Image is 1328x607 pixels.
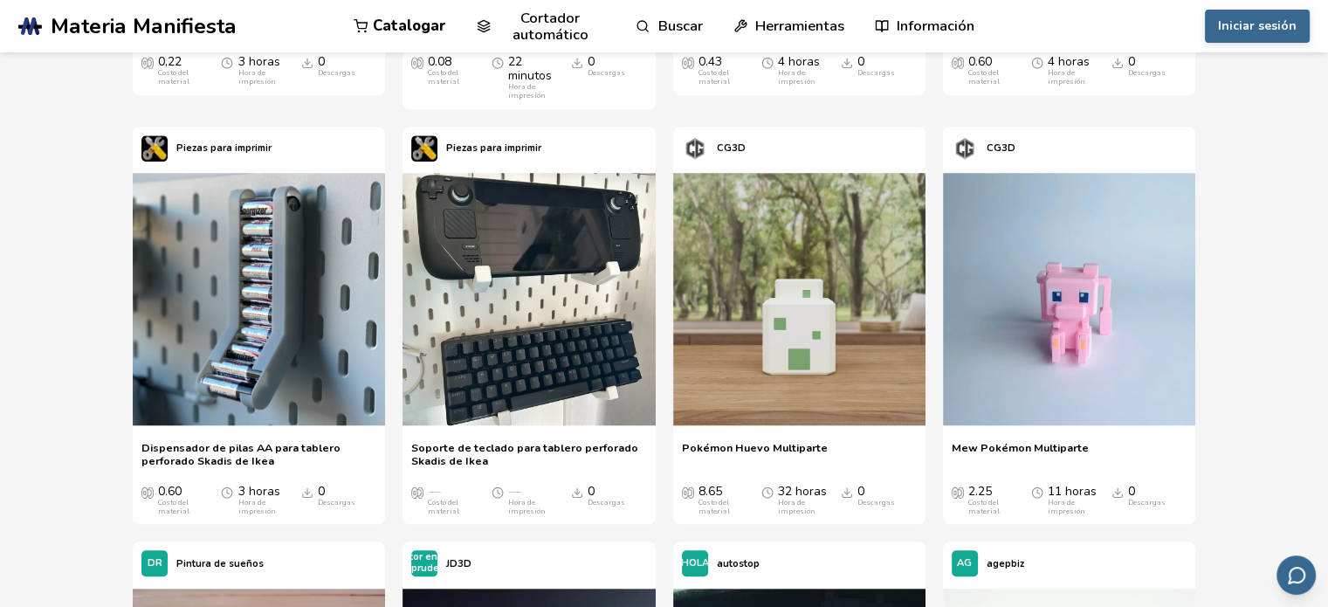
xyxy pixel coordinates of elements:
img: Perfil de PartsToPrint [411,135,437,162]
font: 0 [1128,483,1135,500]
span: Tiempo promedio de impresión [221,485,233,499]
span: Descargas [1111,485,1124,499]
span: Tiempo promedio de impresión [761,55,774,69]
span: Tiempo promedio de impresión [761,485,774,499]
img: Perfil de PartsToPrint [141,135,168,162]
font: 0 [1128,53,1135,70]
font: Piezas para imprimir [446,141,541,155]
a: Perfil de CG3DCG3D [673,127,754,170]
span: Descargas [571,55,583,69]
span: Descargas [841,485,853,499]
font: Dispensador de pilas AA para tablero perforado Skadis de Ikea [141,440,341,468]
button: Enviar comentarios por correo electrónico [1276,555,1316,595]
span: Descargas [301,485,313,499]
span: Descargas [1111,55,1124,69]
font: Soporte de teclado para tablero perforado Skadis de Ikea [411,440,638,468]
span: Descargas [571,485,583,499]
font: Hora de impresión [237,68,274,86]
font: Doctor en Jurisprudencia [390,550,459,575]
font: 2.25 [968,483,992,500]
font: 3 horas [237,483,279,500]
span: Descargas [301,55,313,69]
font: 0.60 [968,53,992,70]
font: 8.65 [698,483,722,500]
font: Descargas [588,68,625,78]
font: Costo del material [968,498,1000,516]
span: Tiempo promedio de impresión [221,55,233,69]
font: 0 [318,53,325,70]
span: Costo promedio [141,485,154,499]
font: Hora de impresión [778,498,815,516]
font: Cortador automático [513,8,588,45]
font: CG3D [987,141,1015,155]
font: 0,22 [158,53,182,70]
span: Tiempo promedio de impresión [492,55,504,69]
font: DR [148,556,162,569]
font: Hora de impresión [508,498,545,516]
font: Descargas [1128,68,1166,78]
font: Información [897,16,974,36]
span: Costo promedio [682,485,694,499]
font: AG [957,556,972,569]
span: Descargas [841,55,853,69]
font: 0 [318,483,325,500]
font: 0.60 [158,483,182,500]
font: 0.08 [428,53,451,70]
font: Costo del material [158,498,189,516]
font: Pintura de sueños [176,557,264,570]
a: Perfil de CG3DCG3D [943,127,1024,170]
span: Tiempo promedio de impresión [1031,55,1043,69]
font: Costo del material [428,498,459,516]
font: Herramientas [755,16,844,36]
font: 32 horas [778,483,827,500]
img: Perfil de CG3D [952,135,978,162]
font: — [508,483,520,500]
font: Costo del material [698,68,730,86]
font: Pokémon Huevo Multiparte [682,440,828,455]
font: Costo del material [158,68,189,86]
font: Hora de impresión [237,498,274,516]
font: Descargas [857,68,895,78]
span: Costo promedio [141,55,154,69]
font: 0 [588,483,595,500]
font: Descargas [588,498,625,507]
font: 0 [857,483,864,500]
font: agepbiz [987,557,1024,570]
font: 3 horas [237,53,279,70]
font: autostop [717,557,760,570]
font: Costo del material [968,68,1000,86]
span: Costo promedio [682,55,694,69]
font: 11 horas [1048,483,1097,500]
font: Hora de impresión [508,82,545,100]
font: — [428,483,440,500]
font: Piezas para imprimir [176,141,272,155]
span: Costo promedio [411,55,423,69]
font: 0 [857,53,864,70]
font: 4 horas [1048,53,1090,70]
font: Iniciar sesión [1218,17,1297,34]
font: Hora de impresión [1048,498,1084,516]
font: Costo del material [428,68,459,86]
a: Soporte de teclado para tablero perforado Skadis de Ikea [411,441,646,467]
font: 0.43 [698,53,722,70]
font: Catalogar [373,16,446,36]
span: Costo promedio [952,55,964,69]
a: Pokémon Huevo Multiparte [682,441,828,467]
button: Iniciar sesión [1205,10,1310,43]
font: Descargas [318,68,355,78]
font: 4 horas [778,53,820,70]
font: Descargas [318,498,355,507]
img: Perfil de CG3D [682,135,708,162]
font: Mew Pokémon Multiparte [952,440,1089,455]
font: 22 minutos [508,53,552,84]
span: Tiempo promedio de impresión [1031,485,1043,499]
font: CG3D [717,141,746,155]
span: Costo promedio [411,485,423,499]
a: Perfil de PartsToPrintPiezas para imprimir [403,127,550,170]
font: HOLA [681,556,709,569]
a: Perfil de PartsToPrintPiezas para imprimir [133,127,280,170]
font: Hora de impresión [1048,68,1084,86]
span: Tiempo promedio de impresión [492,485,504,499]
font: Descargas [1128,498,1166,507]
font: JD3D [446,557,471,570]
